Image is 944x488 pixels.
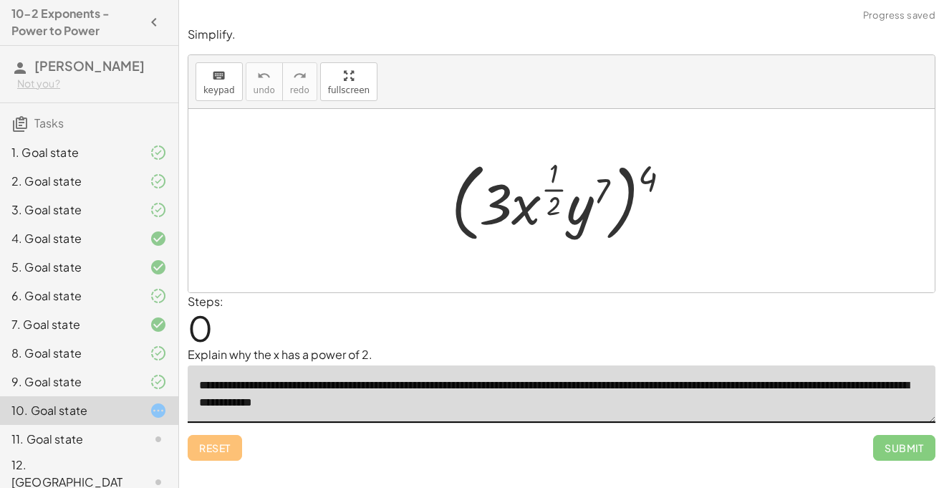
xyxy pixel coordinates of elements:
[150,431,167,448] i: Task not started.
[11,402,127,419] div: 10. Goal state
[34,115,64,130] span: Tasks
[11,287,127,305] div: 6. Goal state
[11,144,127,161] div: 1. Goal state
[11,345,127,362] div: 8. Goal state
[257,67,271,85] i: undo
[254,85,275,95] span: undo
[150,345,167,362] i: Task finished and part of it marked as correct.
[150,402,167,419] i: Task started.
[196,62,243,101] button: keyboardkeypad
[212,67,226,85] i: keyboard
[11,201,127,219] div: 3. Goal state
[863,9,935,23] span: Progress saved
[150,173,167,190] i: Task finished and part of it marked as correct.
[150,259,167,276] i: Task finished and correct.
[293,67,307,85] i: redo
[34,57,145,74] span: [PERSON_NAME]
[150,230,167,247] i: Task finished and correct.
[188,294,223,309] label: Steps:
[188,346,935,363] p: Explain why the x has a power of 2.
[150,287,167,305] i: Task finished and part of it marked as correct.
[11,5,141,39] h4: 10-2 Exponents - Power to Power
[188,27,935,43] p: Simplify.
[282,62,317,101] button: redoredo
[150,144,167,161] i: Task finished and part of it marked as correct.
[290,85,309,95] span: redo
[11,259,127,276] div: 5. Goal state
[328,85,370,95] span: fullscreen
[246,62,283,101] button: undoundo
[11,373,127,391] div: 9. Goal state
[320,62,377,101] button: fullscreen
[11,431,127,448] div: 11. Goal state
[188,306,213,350] span: 0
[11,230,127,247] div: 4. Goal state
[150,201,167,219] i: Task finished and part of it marked as correct.
[150,316,167,333] i: Task finished and correct.
[11,173,127,190] div: 2. Goal state
[17,77,167,91] div: Not you?
[150,373,167,391] i: Task finished and part of it marked as correct.
[11,316,127,333] div: 7. Goal state
[203,85,235,95] span: keypad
